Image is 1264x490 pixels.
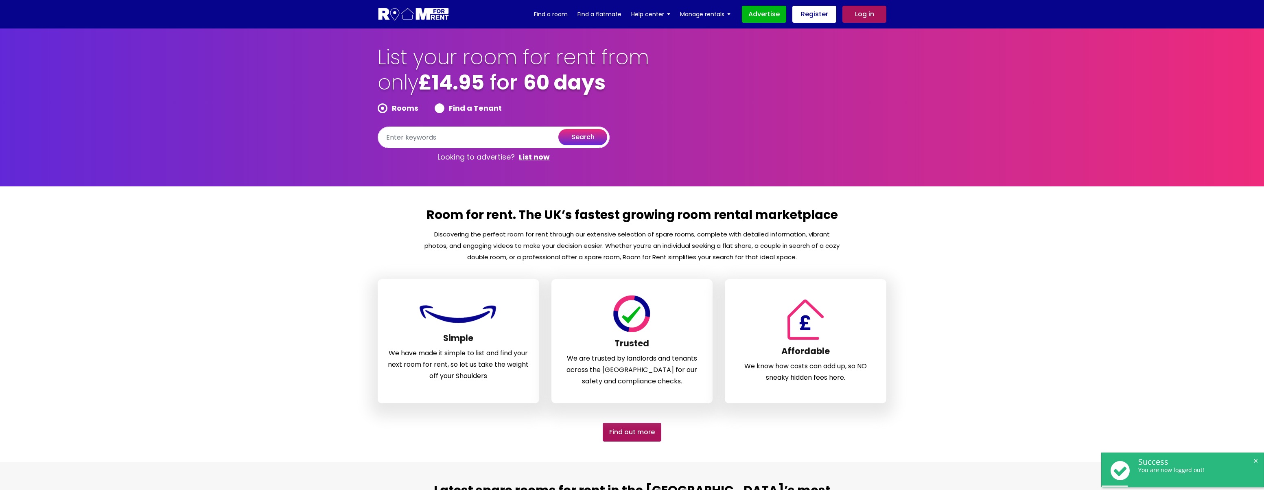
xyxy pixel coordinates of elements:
a: Help center [631,8,670,20]
h3: Trusted [562,338,703,353]
b: 60 days [523,68,606,97]
a: Find a room [534,8,568,20]
img: Room For Rent [612,295,652,332]
p: We are trusted by landlords and tenants across the [GEOGRAPHIC_DATA] for our safety and complianc... [562,353,703,387]
div: You are now logged out! [1138,467,1255,474]
p: Looking to advertise? [378,148,610,166]
a: Find a flatmate [577,8,621,20]
button: search [558,129,607,145]
a: Manage rentals [680,8,730,20]
h3: Simple [388,333,529,348]
p: Discovering the perfect room for rent through our extensive selection of spare rooms, complete wi... [424,229,840,263]
a: List now [519,152,550,162]
div: Success [1138,457,1255,467]
span: for [490,68,518,97]
img: Room For Rent [418,301,499,327]
a: Find out More [603,423,661,442]
h2: Room for rent. The UK’s fastest growing room rental marketplace [424,207,840,229]
label: Find a Tenant [435,103,502,113]
span: × [1252,457,1260,465]
img: Room For Rent [783,299,828,340]
h3: Affordable [735,346,876,361]
img: Logo for Room for Rent, featuring a welcoming design with a house icon and modern typography [378,7,450,22]
a: Advertise [742,6,786,23]
b: £14.95 [418,68,484,97]
a: Register [792,6,836,23]
p: We know how costs can add up, so NO sneaky hidden fees here. [735,361,876,383]
input: Enter keywords [378,127,610,148]
p: We have made it simple to list and find your next room for rent, so let us take the weight off yo... [388,348,529,382]
a: Log in [842,6,886,23]
h1: List your room for rent from only [378,45,650,103]
label: Rooms [378,103,418,113]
